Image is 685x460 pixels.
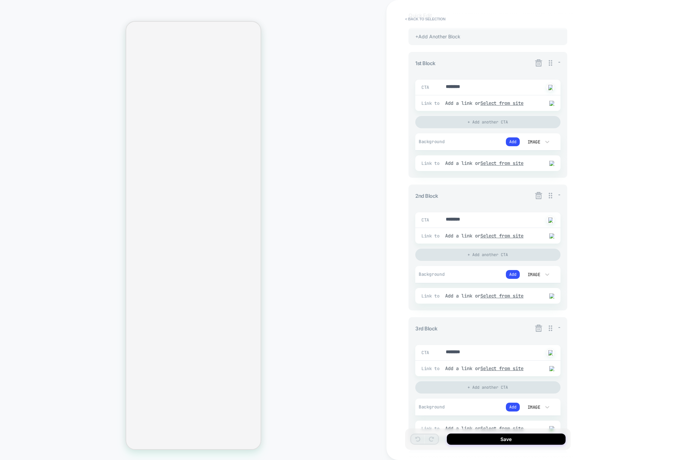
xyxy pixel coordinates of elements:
[421,233,442,239] span: Link to
[421,160,442,166] span: Link to
[506,137,520,146] button: Add
[415,116,560,128] div: + Add another CTA
[415,381,560,394] div: + Add another CTA
[480,293,524,299] u: Select from site
[447,434,566,445] button: Save
[480,365,524,371] u: Select from site
[548,350,553,356] img: edit with ai
[415,193,438,199] span: 2nd Block
[480,160,524,166] u: Select from site
[480,425,524,432] u: Select from site
[445,425,537,432] div: Add a link or
[445,160,537,166] div: Add a link or
[408,27,567,45] div: +Add Another Block
[421,293,442,299] span: Link to
[419,404,452,410] span: Background
[419,139,452,145] span: Background
[421,217,430,223] span: CTA
[421,350,430,356] span: CTA
[526,404,540,410] div: Image
[415,249,560,261] div: + Add another CTA
[445,293,537,299] div: Add a link or
[415,325,438,332] span: 3rd Block
[506,270,520,279] button: Add
[402,14,449,24] button: < Back to selection
[526,139,540,145] div: Image
[549,366,554,371] img: edit
[548,85,553,90] img: edit with ai
[421,426,442,432] span: Link to
[548,217,553,223] img: edit with ai
[558,59,560,65] span: -
[526,272,540,277] div: Image
[480,100,524,106] u: Select from site
[558,191,560,198] span: -
[549,233,554,238] img: edit
[445,100,537,106] div: Add a link or
[506,403,520,411] button: Add
[421,84,430,90] span: CTA
[549,161,554,166] img: edit
[419,271,452,277] span: Background
[549,101,554,106] img: edit
[445,365,537,371] div: Add a link or
[408,12,432,19] span: Quick Edit
[480,233,524,239] u: Select from site
[421,100,442,106] span: Link to
[421,366,442,371] span: Link to
[415,60,436,66] span: 1st Block
[445,233,537,239] div: Add a link or
[549,293,554,299] img: edit
[558,324,560,330] span: -
[549,426,554,431] img: edit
